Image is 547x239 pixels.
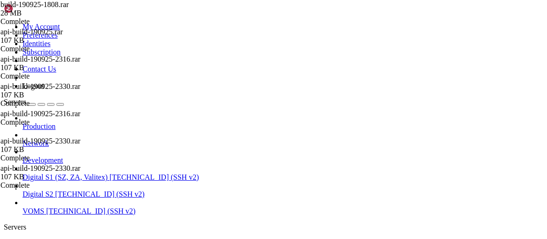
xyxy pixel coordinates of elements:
[0,145,90,154] div: 107 KB
[0,110,80,118] span: api-build-190925-2316.rar
[0,154,90,162] div: Complete
[0,45,90,53] div: Complete
[0,82,90,99] span: api-build-190925-2330.rar
[0,137,90,154] span: api-build-190925-2330.rar
[0,91,90,99] div: 107 KB
[0,0,69,8] span: build-190925-1808.rar
[0,118,90,127] div: Complete
[0,99,90,108] div: Complete
[0,64,90,72] div: 107 KB
[0,173,90,181] div: 107 KB
[0,82,80,90] span: api-build-190925-2330.rar
[0,0,90,17] span: build-190925-1808.rar
[0,28,63,36] span: api-build-190925.rar
[0,55,90,72] span: api-build-190925-2316.rar
[0,137,80,145] span: api-build-190925-2330.rar
[0,28,90,45] span: api-build-190925.rar
[0,36,90,45] div: 107 KB
[0,164,80,172] span: api-build-190925-2330.rar
[0,72,90,80] div: Complete
[0,55,80,63] span: api-build-190925-2316.rar
[0,17,90,26] div: Complete
[0,9,90,17] div: 28 MB
[0,164,90,181] span: api-build-190925-2330.rar
[0,181,90,190] div: Complete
